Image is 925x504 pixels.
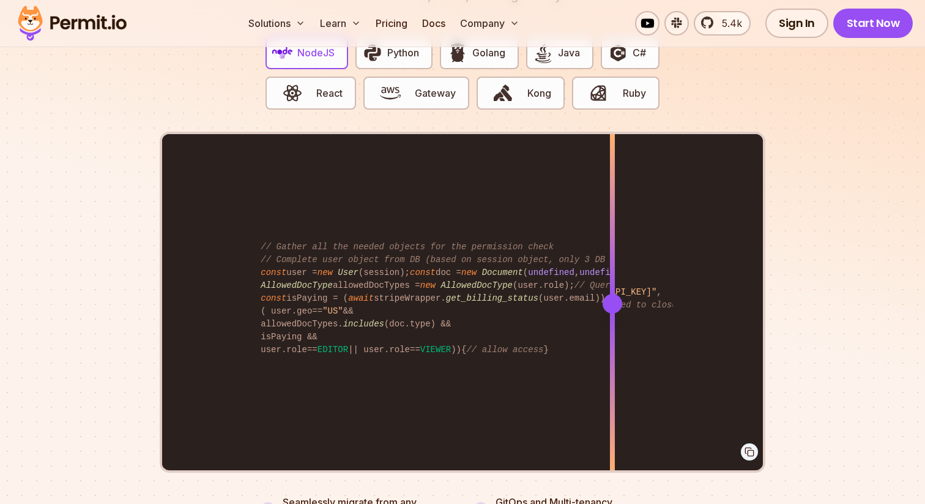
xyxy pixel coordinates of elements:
a: Sign In [765,9,828,38]
span: Gateway [415,86,456,100]
span: undefined [579,268,626,277]
span: undefined [528,268,574,277]
span: // Gather all the needed objects for the permission check [261,242,554,252]
span: "[YOUR_API_KEY]" [574,287,656,297]
img: React [282,83,303,103]
span: AllowedDocType [440,280,513,290]
button: Learn [315,11,366,36]
a: 5.4k [694,11,751,36]
span: // allow access [466,345,543,355]
span: const [410,268,436,277]
span: Ruby [623,86,646,100]
img: Kong [492,83,513,103]
span: EDITOR [318,345,348,355]
span: role [286,345,307,355]
img: C# [607,42,628,63]
button: Company [455,11,524,36]
span: Golang [472,45,505,60]
a: Docs [417,11,450,36]
span: NodeJS [297,45,335,60]
span: Document [482,268,523,277]
span: C# [633,45,646,60]
span: await [348,293,374,303]
span: const [261,293,286,303]
img: Java [533,42,554,63]
img: Gateway [380,83,401,103]
span: // allowed to close issue [579,300,708,310]
img: Ruby [588,83,609,103]
span: includes [343,319,384,329]
span: // Query Stripe for live data (hope it's not too slow) [574,280,852,290]
img: Golang [447,42,468,63]
span: "US" [322,306,343,316]
span: type [410,319,431,329]
button: Solutions [243,11,310,36]
span: role [389,345,410,355]
img: Permit logo [12,2,132,44]
span: VIEWER [420,345,451,355]
a: Pricing [371,11,412,36]
span: new [420,280,436,290]
span: // Complete user object from DB (based on session object, only 3 DB queries...) [261,255,667,265]
span: email [569,293,595,303]
span: geo [297,306,312,316]
span: const [261,268,286,277]
span: 5.4k [715,16,742,31]
span: Kong [527,86,551,100]
span: React [316,86,343,100]
img: NodeJS [272,42,293,63]
span: new [461,268,477,277]
span: Python [387,45,419,60]
span: AllowedDocType [261,280,333,290]
span: role [543,280,564,290]
code: user = (session); doc = ( , , session. ); allowedDocTypes = (user. ); isPaying = ( stripeWrapper.... [252,231,672,366]
img: Python [362,42,383,63]
span: Java [558,45,580,60]
a: Start Now [833,9,913,38]
span: get_billing_status [446,293,538,303]
span: User [338,268,358,277]
span: new [318,268,333,277]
